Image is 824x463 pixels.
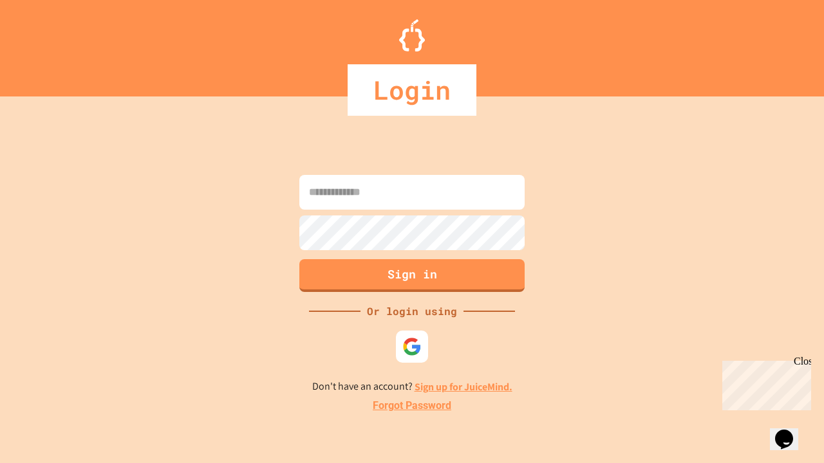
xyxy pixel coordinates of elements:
a: Sign up for JuiceMind. [415,380,512,394]
iframe: chat widget [770,412,811,450]
div: Or login using [360,304,464,319]
div: Chat with us now!Close [5,5,89,82]
iframe: chat widget [717,356,811,410]
a: Forgot Password [373,398,451,413]
div: Login [348,64,476,116]
img: google-icon.svg [402,337,422,356]
button: Sign in [299,259,525,292]
p: Don't have an account? [312,379,512,395]
img: Logo.svg [399,19,425,51]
